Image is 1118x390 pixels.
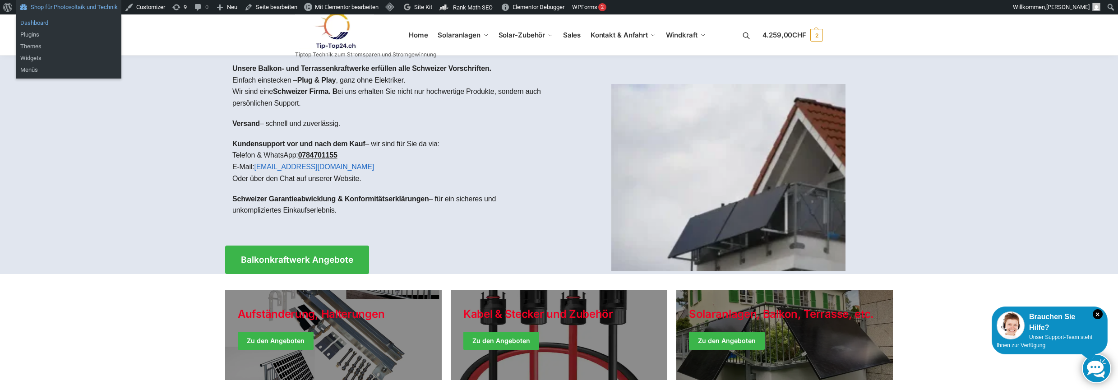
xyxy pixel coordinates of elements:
span: Site Kit [414,4,432,10]
strong: Schweizer Garantieabwicklung & Konformitätserklärungen [232,195,429,203]
strong: Unsere Balkon- und Terrassenkraftwerke erfüllen alle Schweizer Vorschriften. [232,65,491,72]
i: Schließen [1093,309,1103,319]
span: CHF [792,31,806,39]
a: Holiday Style [451,290,667,380]
span: Solaranlagen [438,31,480,39]
a: Menüs [16,64,121,76]
span: Rank Math SEO [453,4,493,11]
a: Solar-Zubehör [494,15,557,56]
span: Balkonkraftwerk Angebote [241,255,353,264]
ul: Shop für Photovoltaik und Technik [16,14,121,43]
p: – wir sind für Sie da via: Telefon & WhatsApp: E-Mail: Oder über den Chat auf unserer Website. [232,138,552,184]
a: Widgets [16,52,121,64]
span: Windkraft [666,31,698,39]
span: Unser Support-Team steht Ihnen zur Verfügung [997,334,1092,348]
a: 4.259,00CHF 2 [762,22,823,49]
p: Tiptop Technik zum Stromsparen und Stromgewinnung [295,52,436,57]
a: Sales [559,15,584,56]
strong: Plug & Play [297,76,336,84]
span: Solar-Zubehör [499,31,545,39]
strong: Schweizer Firma. B [273,88,337,95]
span: 2 [810,29,823,42]
a: Plugins [16,29,121,41]
span: [PERSON_NAME] [1046,4,1090,10]
ul: Shop für Photovoltaik und Technik [16,38,121,79]
img: Solaranlagen, Speicheranlagen und Energiesparprodukte [295,13,374,49]
a: Solaranlagen [434,15,492,56]
a: Winter Jackets [676,290,893,380]
div: 2 [598,3,606,11]
img: Customer service [997,311,1025,339]
a: Kontakt & Anfahrt [587,15,660,56]
p: – für ein sicheres und unkompliziertes Einkaufserlebnis. [232,193,552,216]
span: Sales [563,31,581,39]
img: Benutzerbild von Rupert Spoddig [1092,3,1100,11]
tcxspan: Call 0784701155 via 3CX [298,151,337,159]
a: Windkraft [662,15,709,56]
span: 4.259,00 [762,31,806,39]
div: Einfach einstecken – , ganz ohne Elektriker. [225,56,559,232]
a: [EMAIL_ADDRESS][DOMAIN_NAME] [254,163,374,171]
a: Dashboard [16,17,121,29]
a: Themes [16,41,121,52]
strong: Kundensupport vor und nach dem Kauf [232,140,365,148]
nav: Cart contents [762,14,823,56]
a: Holiday Style [225,290,442,380]
span: Mit Elementor bearbeiten [315,4,379,10]
strong: Versand [232,120,260,127]
p: – schnell und zuverlässig. [232,118,552,130]
span: Kontakt & Anfahrt [591,31,648,39]
div: Brauchen Sie Hilfe? [997,311,1103,333]
a: Balkonkraftwerk Angebote [225,246,369,274]
img: Home 1 [611,84,845,271]
p: Wir sind eine ei uns erhalten Sie nicht nur hochwertige Produkte, sondern auch persönlichen Support. [232,86,552,109]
